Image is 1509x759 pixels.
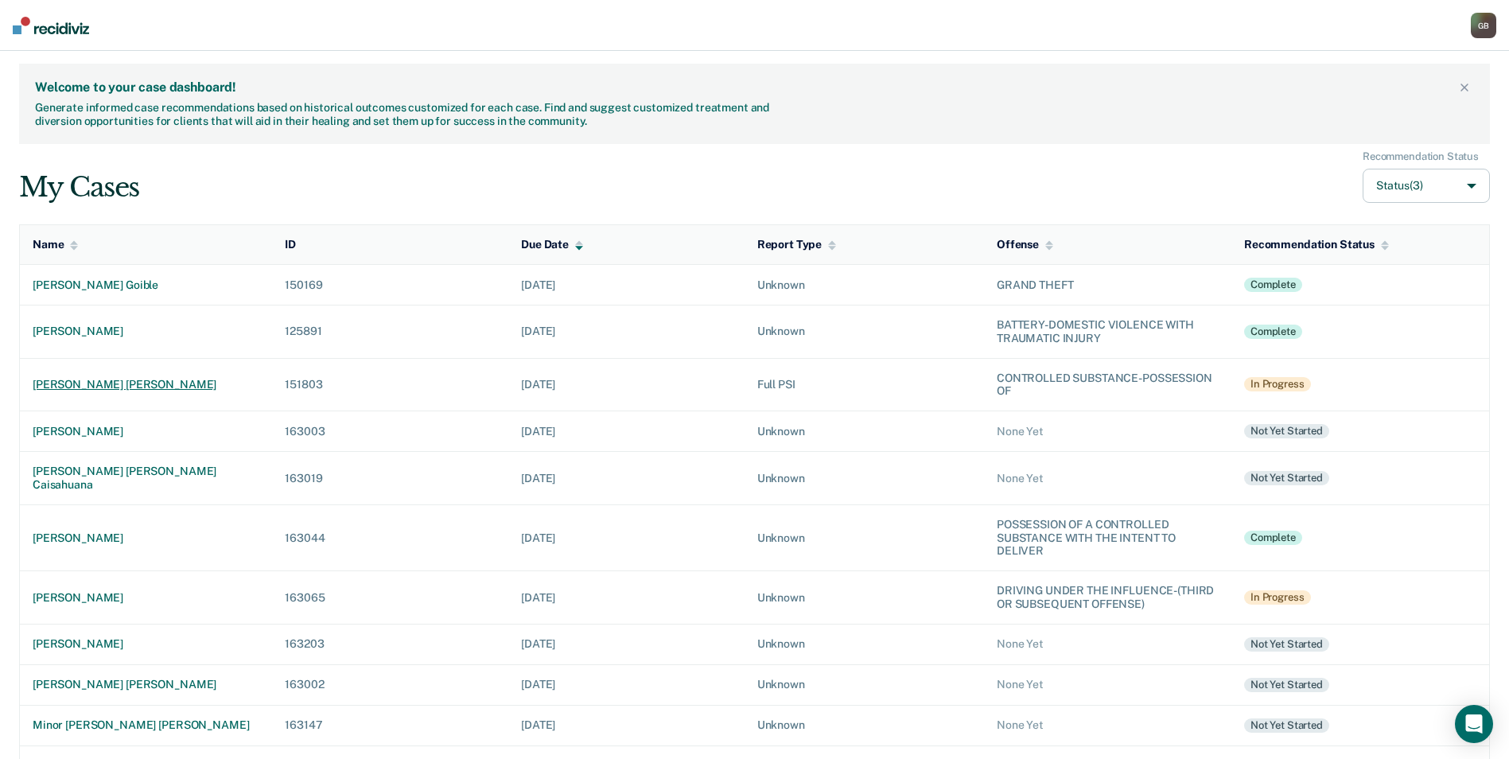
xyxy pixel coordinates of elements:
[508,571,745,625] td: [DATE]
[272,358,508,411] td: 151803
[35,80,1455,95] div: Welcome to your case dashboard!
[745,305,984,358] td: Unknown
[1244,471,1329,485] div: Not yet started
[33,425,259,438] div: [PERSON_NAME]
[1244,678,1329,692] div: Not yet started
[1244,377,1311,391] div: In Progress
[1471,13,1496,38] button: GB
[1244,718,1329,733] div: Not yet started
[997,425,1219,438] div: None Yet
[272,411,508,452] td: 163003
[745,664,984,705] td: Unknown
[745,504,984,570] td: Unknown
[745,452,984,505] td: Unknown
[1471,13,1496,38] div: G B
[1244,424,1329,438] div: Not yet started
[1244,238,1389,251] div: Recommendation Status
[272,664,508,705] td: 163002
[508,504,745,570] td: [DATE]
[745,571,984,625] td: Unknown
[1244,325,1302,339] div: Complete
[508,624,745,664] td: [DATE]
[1363,169,1490,203] button: Status(3)
[508,264,745,305] td: [DATE]
[508,452,745,505] td: [DATE]
[1244,278,1302,292] div: Complete
[997,637,1219,651] div: None Yet
[508,664,745,705] td: [DATE]
[19,171,139,204] div: My Cases
[997,678,1219,691] div: None Yet
[745,411,984,452] td: Unknown
[1244,590,1311,605] div: In Progress
[272,624,508,664] td: 163203
[33,238,78,251] div: Name
[997,584,1219,611] div: DRIVING UNDER THE INFLUENCE-(THIRD OR SUBSEQUENT OFFENSE)
[33,637,259,651] div: [PERSON_NAME]
[33,591,259,605] div: [PERSON_NAME]
[272,452,508,505] td: 163019
[997,278,1219,292] div: GRAND THEFT
[521,238,583,251] div: Due Date
[33,278,259,292] div: [PERSON_NAME] goible
[745,705,984,745] td: Unknown
[33,718,259,732] div: minor [PERSON_NAME] [PERSON_NAME]
[757,238,836,251] div: Report Type
[1455,705,1493,743] div: Open Intercom Messenger
[272,571,508,625] td: 163065
[272,305,508,358] td: 125891
[33,531,259,545] div: [PERSON_NAME]
[33,678,259,691] div: [PERSON_NAME] [PERSON_NAME]
[997,238,1053,251] div: Offense
[1244,531,1302,545] div: Complete
[272,705,508,745] td: 163147
[997,372,1219,399] div: CONTROLLED SUBSTANCE-POSSESSION OF
[33,325,259,338] div: [PERSON_NAME]
[1363,150,1479,163] div: Recommendation Status
[272,264,508,305] td: 150169
[35,101,774,128] div: Generate informed case recommendations based on historical outcomes customized for each case. Fin...
[745,264,984,305] td: Unknown
[33,378,259,391] div: [PERSON_NAME] [PERSON_NAME]
[508,358,745,411] td: [DATE]
[272,504,508,570] td: 163044
[997,718,1219,732] div: None Yet
[997,318,1219,345] div: BATTERY-DOMESTIC VIOLENCE WITH TRAUMATIC INJURY
[745,624,984,664] td: Unknown
[285,238,296,251] div: ID
[508,411,745,452] td: [DATE]
[13,17,89,34] img: Recidiviz
[33,465,259,492] div: [PERSON_NAME] [PERSON_NAME] caisahuana
[997,472,1219,485] div: None Yet
[745,358,984,411] td: Full PSI
[508,305,745,358] td: [DATE]
[508,705,745,745] td: [DATE]
[1244,637,1329,652] div: Not yet started
[997,518,1219,558] div: POSSESSION OF A CONTROLLED SUBSTANCE WITH THE INTENT TO DELIVER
